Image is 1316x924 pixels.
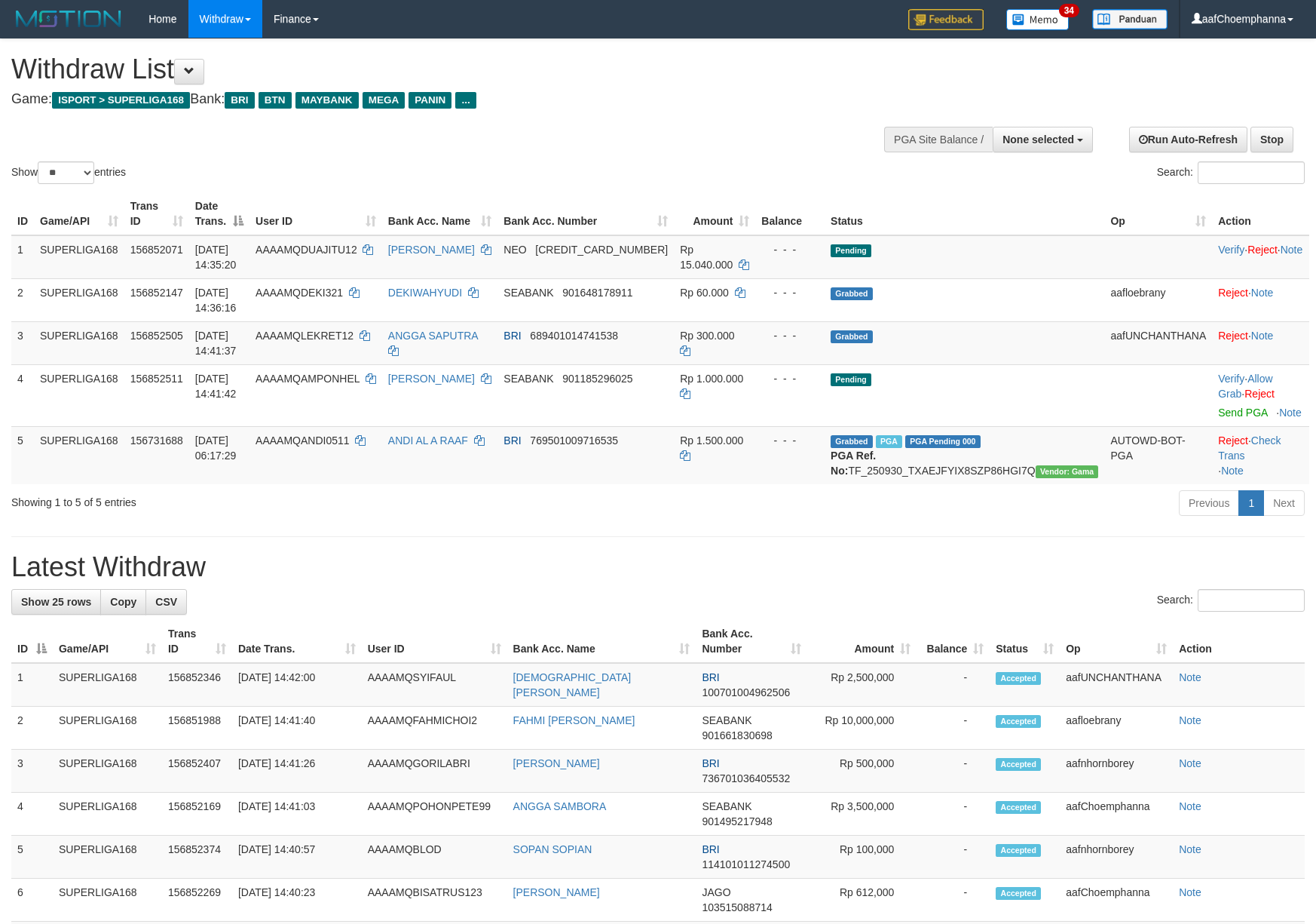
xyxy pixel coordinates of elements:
th: User ID: activate to sort column ascending [249,192,382,235]
th: Balance: activate to sort column ascending [917,620,990,663]
a: Send PGA [1218,407,1267,419]
td: 4 [11,364,34,426]
a: CSV [145,589,187,615]
th: Bank Acc. Name: activate to sort column ascending [382,192,498,235]
td: [DATE] 14:42:00 [232,663,362,707]
a: Note [1179,843,1201,855]
span: Accepted [996,672,1041,685]
span: Rp 15.040.000 [680,244,733,271]
a: Note [1279,407,1302,419]
td: · · [1212,364,1309,426]
a: Next [1263,490,1305,516]
td: 156852374 [162,836,232,879]
th: Date Trans.: activate to sort column descending [189,192,249,235]
span: Copy 5859457140486971 to clipboard [535,244,668,256]
td: TF_250930_TXAEJFYIX8SZP86HGI7Q [825,426,1104,484]
a: Note [1281,244,1303,256]
td: - [917,879,990,922]
td: 156852407 [162,750,232,793]
a: FAHMI [PERSON_NAME] [513,714,635,726]
span: [DATE] 06:17:29 [195,434,237,462]
span: BRI [503,434,521,447]
span: 156731688 [130,434,183,447]
span: ISPORT > SUPERLIGA168 [52,92,190,109]
span: Pending [831,244,871,257]
td: 1 [11,663,53,707]
input: Search: [1198,589,1305,612]
td: 156852269 [162,879,232,922]
td: 4 [11,793,53,836]
button: None selected [993,127,1093,152]
a: Note [1179,757,1201,769]
a: [PERSON_NAME] [388,373,475,385]
span: [DATE] 14:41:37 [195,330,237,357]
a: Show 25 rows [11,589,101,615]
span: BRI [225,92,254,109]
td: - [917,836,990,879]
span: 156852511 [130,373,183,385]
a: 1 [1238,490,1264,516]
a: Note [1179,800,1201,812]
span: Accepted [996,887,1041,900]
td: SUPERLIGA168 [53,836,162,879]
td: Rp 2,500,000 [807,663,917,707]
img: Button%20Memo.svg [1006,9,1070,30]
span: BRI [503,330,521,342]
td: 5 [11,836,53,879]
span: NEO [503,244,526,256]
a: Run Auto-Refresh [1129,127,1247,152]
td: SUPERLIGA168 [53,793,162,836]
span: [DATE] 14:36:16 [195,287,237,314]
span: Copy 901185296025 to clipboard [562,373,632,385]
span: Copy 689401014741538 to clipboard [530,330,618,342]
td: 156852169 [162,793,232,836]
td: 156851988 [162,707,232,750]
span: AAAAMQANDI0511 [256,434,350,447]
span: Copy 103515088714 to clipboard [702,901,772,913]
h1: Withdraw List [11,54,862,84]
td: - [917,793,990,836]
th: ID [11,192,34,235]
td: AUTOWD-BOT-PGA [1104,426,1212,484]
td: AAAAMQGORILABRI [362,750,507,793]
a: Allow Grab [1218,373,1272,400]
span: Marked by aafromsomean [876,435,902,448]
span: [DATE] 14:41:42 [195,373,237,400]
td: [DATE] 14:41:03 [232,793,362,836]
span: Rp 300.000 [680,330,734,342]
span: ... [455,92,476,109]
a: Note [1251,287,1274,299]
a: Note [1179,886,1201,898]
div: PGA Site Balance / [884,127,993,152]
label: Show entries [11,161,126,184]
a: Note [1221,465,1244,477]
th: Trans ID: activate to sort column ascending [162,620,232,663]
th: Action [1173,620,1305,663]
td: SUPERLIGA168 [34,321,124,364]
th: Game/API: activate to sort column ascending [34,192,124,235]
td: · [1212,278,1309,321]
input: Search: [1198,161,1305,184]
a: ANGGA SAPUTRA [388,330,478,342]
span: BRI [702,843,719,855]
span: Copy 901661830698 to clipboard [702,729,772,741]
span: SEABANK [503,287,553,299]
td: aafUNCHANTHANA [1060,663,1173,707]
span: Vendor URL: https://trx31.1velocity.biz [1036,465,1099,478]
a: Reject [1244,388,1275,400]
label: Search: [1157,589,1305,612]
a: Note [1179,714,1201,726]
h1: Latest Withdraw [11,552,1305,582]
td: 156852346 [162,663,232,707]
div: Showing 1 to 5 of 5 entries [11,489,537,510]
a: Stop [1250,127,1293,152]
a: [DEMOGRAPHIC_DATA][PERSON_NAME] [513,671,632,698]
td: aafChoemphanna [1060,793,1173,836]
td: 5 [11,426,34,484]
span: AAAAMQAMPONHEL [256,373,360,385]
td: 2 [11,278,34,321]
td: - [917,750,990,793]
a: [PERSON_NAME] [388,244,475,256]
td: [DATE] 14:40:23 [232,879,362,922]
td: [DATE] 14:41:40 [232,707,362,750]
